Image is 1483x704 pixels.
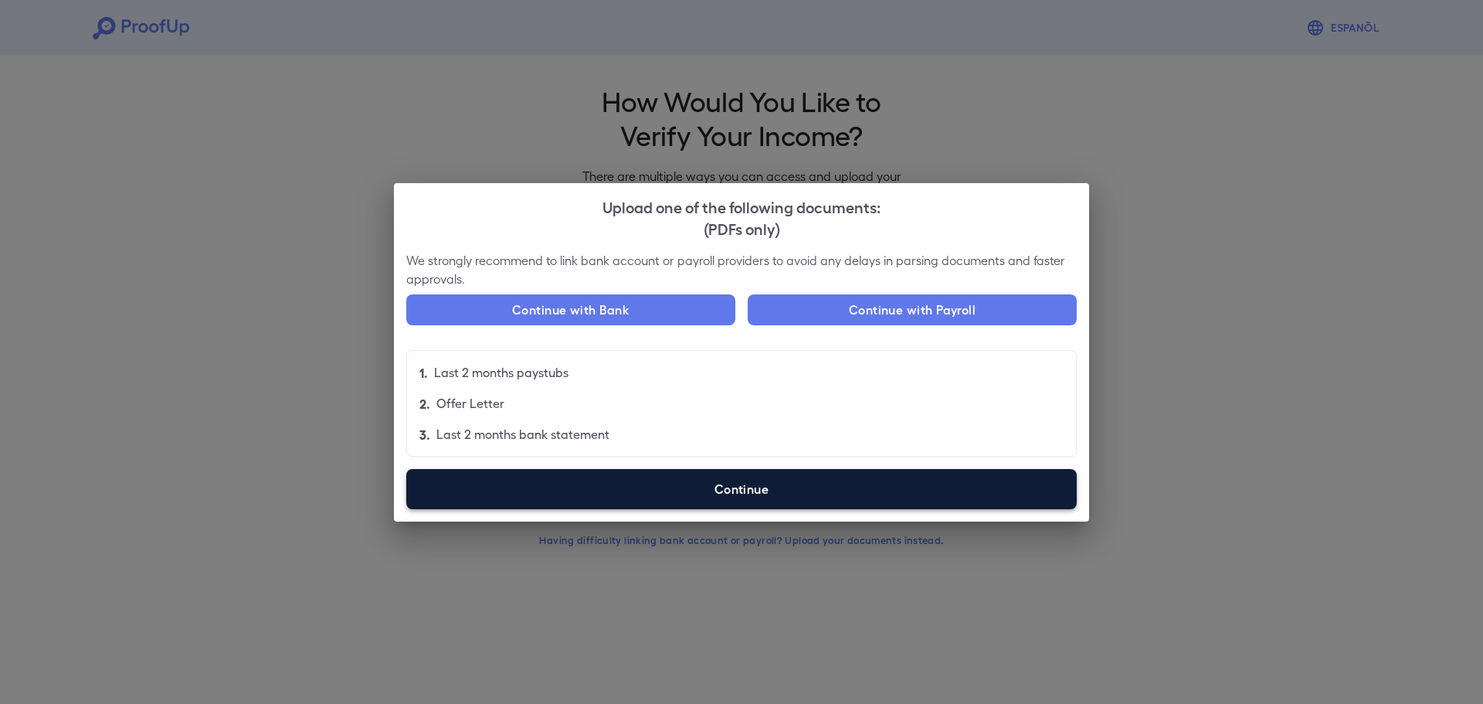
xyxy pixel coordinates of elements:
p: Last 2 months paystubs [434,363,568,382]
p: 3. [419,425,430,444]
p: 2. [419,394,430,413]
button: Continue with Payroll [748,294,1077,325]
p: 1. [419,363,428,382]
h2: Upload one of the following documents: [394,183,1089,251]
div: (PDFs only) [406,217,1077,239]
p: We strongly recommend to link bank account or payroll providers to avoid any delays in parsing do... [406,251,1077,288]
button: Continue with Bank [406,294,735,325]
p: Last 2 months bank statement [436,425,609,444]
p: Offer Letter [436,394,504,413]
label: Continue [406,469,1077,509]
